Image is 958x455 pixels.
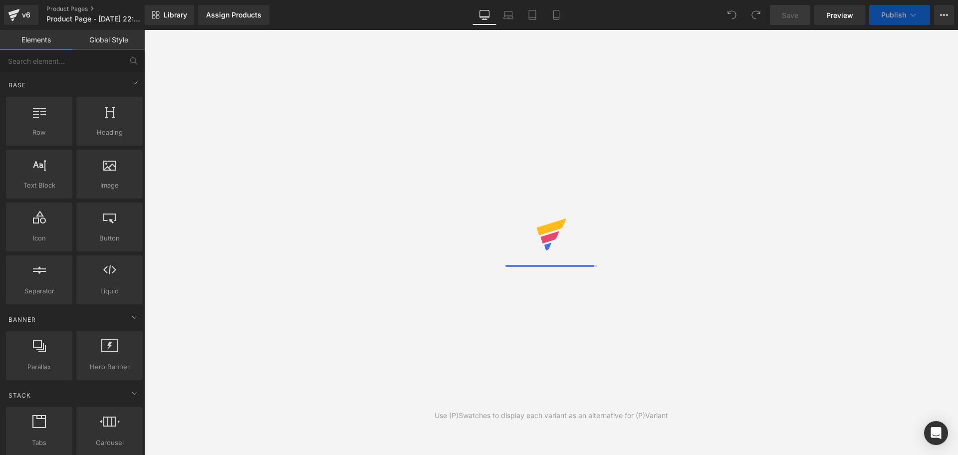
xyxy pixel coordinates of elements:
span: Product Page - [DATE] 22:48:02 [46,15,142,23]
span: Base [7,80,27,90]
div: Use (P)Swatches to display each variant as an alternative for (P)Variant [435,410,668,421]
span: Heading [79,127,140,138]
div: Assign Products [206,11,261,19]
button: Publish [869,5,930,25]
span: Library [164,10,187,19]
span: Preview [826,10,853,20]
span: Parallax [9,362,69,372]
span: Carousel [79,438,140,448]
span: Banner [7,315,37,324]
span: Separator [9,286,69,296]
span: Stack [7,391,32,400]
a: Laptop [496,5,520,25]
a: Tablet [520,5,544,25]
span: Save [782,10,798,20]
button: Undo [722,5,742,25]
span: Text Block [9,180,69,191]
div: v6 [20,8,32,21]
span: Tabs [9,438,69,448]
span: Hero Banner [79,362,140,372]
span: Icon [9,233,69,243]
a: v6 [4,5,38,25]
a: Mobile [544,5,568,25]
button: More [934,5,954,25]
span: Liquid [79,286,140,296]
span: Button [79,233,140,243]
a: Preview [814,5,865,25]
a: Product Pages [46,5,161,13]
div: Open Intercom Messenger [924,421,948,445]
button: Redo [746,5,766,25]
span: Publish [881,11,906,19]
a: Desktop [473,5,496,25]
span: Image [79,180,140,191]
span: Row [9,127,69,138]
a: New Library [145,5,194,25]
a: Global Style [72,30,145,50]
